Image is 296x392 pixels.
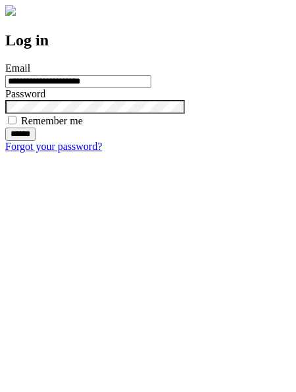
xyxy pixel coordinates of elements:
img: logo-4e3dc11c47720685a147b03b5a06dd966a58ff35d612b21f08c02c0306f2b779.png [5,5,16,16]
a: Forgot your password? [5,141,102,152]
label: Remember me [21,115,83,126]
h2: Log in [5,32,291,49]
label: Email [5,62,30,74]
label: Password [5,88,45,99]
